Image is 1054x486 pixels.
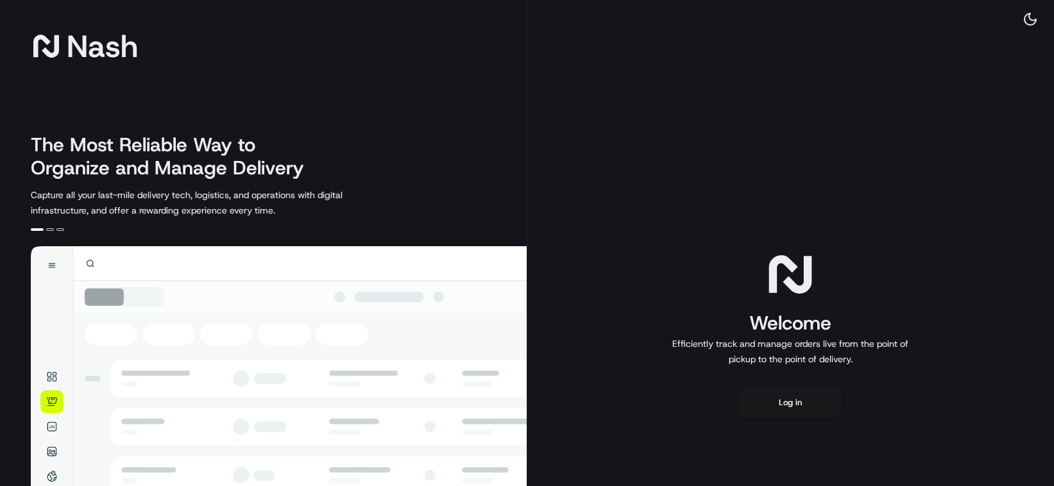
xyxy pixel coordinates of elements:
[667,336,914,367] p: Efficiently track and manage orders live from the point of pickup to the point of delivery.
[31,187,400,218] p: Capture all your last-mile delivery tech, logistics, and operations with digital infrastructure, ...
[67,33,138,59] span: Nash
[739,387,842,418] button: Log in
[31,133,318,180] h2: The Most Reliable Way to Organize and Manage Delivery
[667,310,914,336] h1: Welcome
